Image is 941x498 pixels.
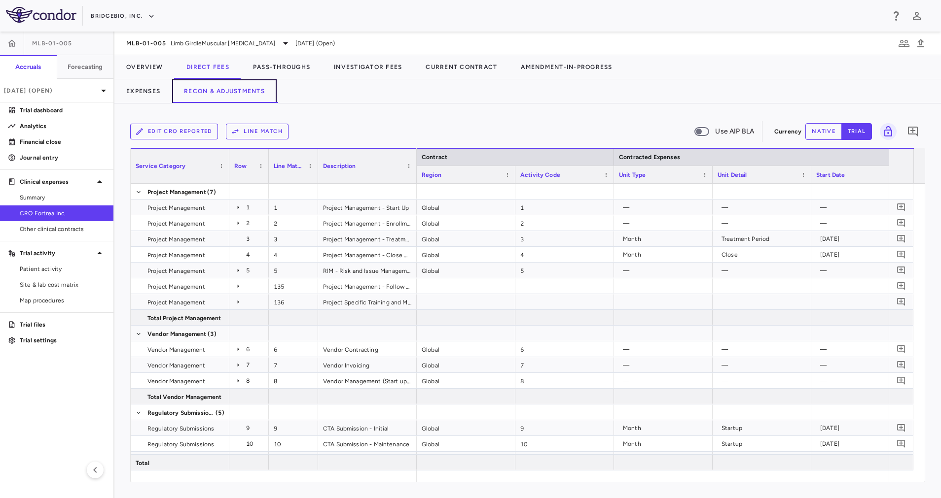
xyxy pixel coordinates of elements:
img: logo-full-SnFGN8VE.png [6,7,76,23]
span: Activity Code [520,171,560,178]
p: Financial close [20,137,106,146]
div: Month [623,420,708,436]
span: Project Management [147,247,205,263]
button: Recon & Adjustments [172,79,277,103]
h6: Forecasting [68,63,103,71]
p: [DATE] (Open) [4,86,98,95]
div: — [722,373,806,389]
span: CRO Fortrea Inc. [20,209,106,218]
div: — [722,341,806,357]
span: Start Date [816,171,845,178]
div: 6 [246,341,264,357]
span: Project Management [147,279,205,295]
button: Add comment [905,123,921,140]
div: Month [623,247,708,263]
div: Vendor Invoicing [318,357,417,372]
div: 136 [269,294,318,309]
p: Trial activity [20,249,94,258]
div: — [820,341,905,357]
div: Project Specific Training and Maintenance [318,294,417,309]
div: — [820,373,905,389]
span: Total [136,455,149,471]
div: 4 [238,247,264,263]
p: Clinical expenses [20,177,94,186]
span: Line Match [274,163,304,169]
span: Total Vendor Management [147,389,221,405]
div: Month [623,436,708,452]
div: — [820,215,905,231]
button: native [805,123,842,140]
button: Amendment-In-Progress [509,55,624,79]
button: Pass-Throughs [241,55,322,79]
span: Site & lab cost matrix [20,280,106,289]
div: 8 [246,373,264,389]
span: [DATE] (Open) [295,39,335,48]
div: CTA Submission - Initial [318,420,417,435]
div: Global [417,231,515,246]
svg: Add comment [897,218,906,228]
svg: Add comment [897,250,906,259]
button: Direct Fees [175,55,241,79]
p: Trial files [20,320,106,329]
span: Vendor Management [147,373,206,389]
svg: Add comment [897,439,906,448]
div: Global [417,341,515,357]
div: Global [417,373,515,388]
div: Vendor Management (Start up to Close Out) [318,373,417,388]
div: Global [417,247,515,262]
p: Trial settings [20,336,106,345]
svg: Add comment [897,297,906,306]
div: 5 [515,263,614,278]
span: Patient activity [20,265,106,273]
div: 8 [515,373,614,388]
div: Global [417,263,515,278]
div: Startup [722,420,806,436]
span: Project Management [147,263,205,279]
div: 10 [238,436,264,452]
div: 10 [515,436,614,451]
div: 9 [238,420,264,436]
button: Add comment [895,358,908,371]
div: — [623,357,708,373]
span: Project Management [147,200,205,216]
button: Add comment [895,279,908,293]
span: Lock grid [876,123,897,140]
span: Summary [20,193,106,202]
div: Global [417,215,515,231]
div: Global [417,420,515,435]
svg: Add comment [897,234,906,243]
div: 1 [515,199,614,215]
button: trial [841,123,872,140]
div: — [820,357,905,373]
span: Regulatory Submissions [147,421,214,436]
div: 4 [515,247,614,262]
span: Description [323,163,356,169]
div: [DATE] [820,420,905,436]
div: — [623,215,708,231]
div: 2 [246,215,264,231]
div: Global [417,452,515,467]
div: — [623,263,708,278]
div: Project Management - Treatment [318,231,417,246]
button: Add comment [895,374,908,387]
div: 8 [269,373,318,388]
button: Add comment [895,342,908,356]
div: 10 [269,436,318,451]
button: Line Match [226,124,289,139]
div: — [820,263,905,278]
div: Close [722,247,806,263]
svg: Add comment [897,281,906,291]
div: 4 [269,247,318,262]
button: Add comment [895,295,908,308]
div: 11 [269,452,318,467]
button: BridgeBio, Inc. [91,8,155,24]
div: 3 [238,231,264,247]
div: 1 [269,199,318,215]
div: — [623,341,708,357]
span: Total Project Management [147,310,221,326]
span: Row [234,163,247,169]
div: 6 [515,341,614,357]
div: 3 [515,231,614,246]
button: Add comment [895,216,908,230]
span: Region [422,171,441,178]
